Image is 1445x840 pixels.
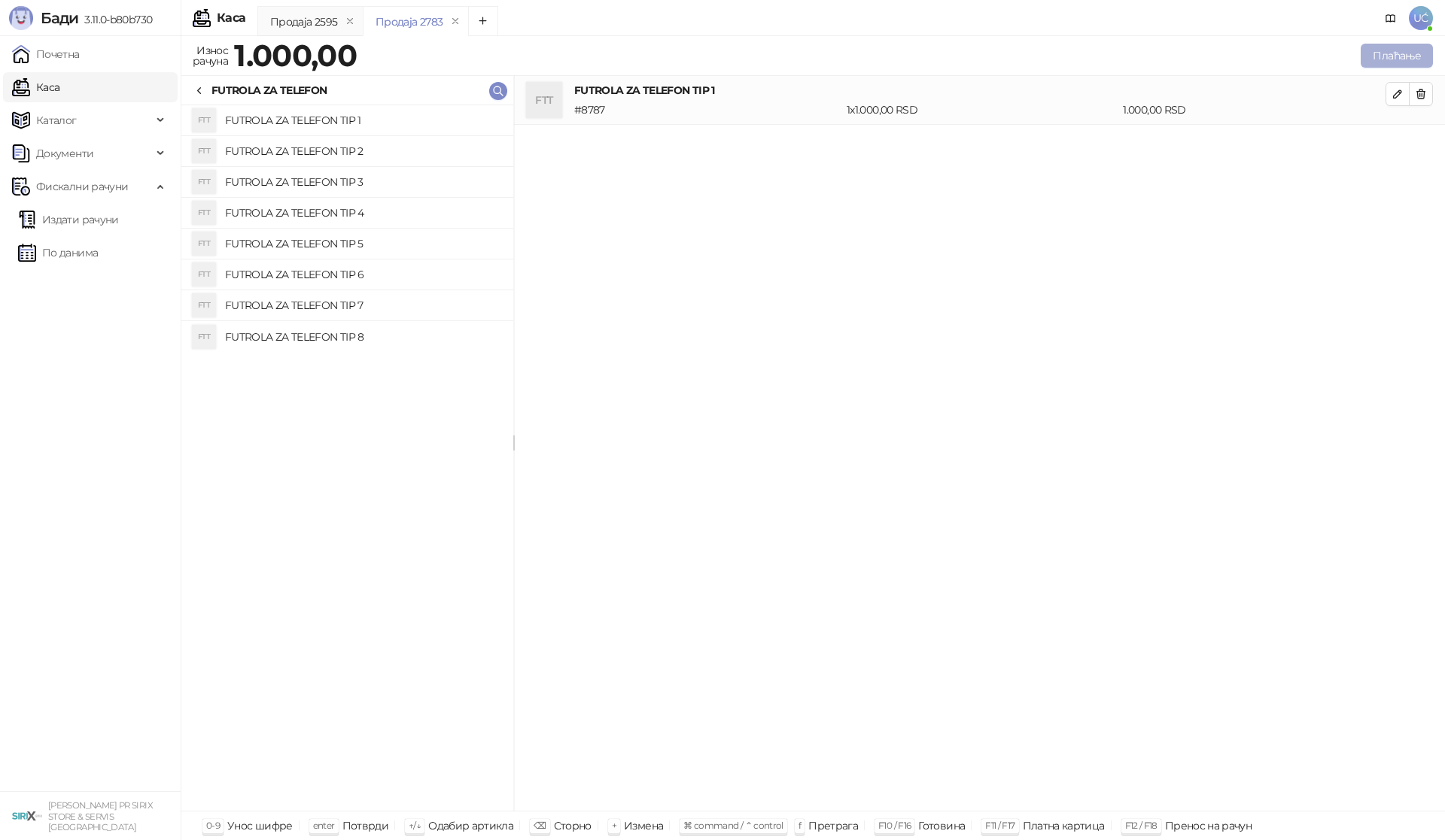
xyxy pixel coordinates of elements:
[571,102,844,118] div: # 8787
[225,232,501,256] h4: FUTROLA ZA TELEFON TIP 5
[1165,816,1252,835] div: Пренос на рачун
[554,816,592,835] div: Сторно
[18,205,119,235] a: Издати рачуни
[313,820,335,831] span: enter
[624,816,663,835] div: Измена
[225,201,501,225] h4: FUTROLA ZA TELEFON TIP 4
[918,816,965,835] div: Готовина
[192,262,216,287] div: FTT
[192,108,216,132] div: FTT
[1023,816,1105,835] div: Платна картица
[1379,6,1403,30] a: Документација
[192,325,216,349] div: FTT
[211,82,327,99] div: FUTROLA ZA TELEFON
[446,15,465,28] button: remove
[12,39,80,69] a: Почетна
[270,14,337,30] div: Продаја 2595
[225,108,501,132] h4: FUTROLA ZA TELEFON TIP 1
[1125,820,1158,831] span: F12 / F18
[18,238,98,268] a: По данима
[12,801,42,831] img: 64x64-companyLogo-cb9a1907-c9b0-4601-bb5e-5084e694c383.png
[217,12,245,24] div: Каса
[78,13,152,26] span: 3.11.0-b80b730
[192,201,216,225] div: FTT
[428,816,513,835] div: Одабир артикла
[409,820,421,831] span: ↑/↓
[225,262,501,287] h4: FUTROLA ZA TELEFON TIP 6
[1361,44,1433,68] button: Плаћање
[574,82,1386,99] h4: FUTROLA ZA TELEFON TIP 1
[844,102,1120,118] div: 1 x 1.000,00 RSD
[985,820,1015,831] span: F11 / F17
[340,15,360,28] button: remove
[41,9,78,27] span: Бади
[192,232,216,256] div: FTT
[36,171,128,202] span: Фискални рачуни
[225,293,501,317] h4: FUTROLA ZA TELEFON TIP 7
[612,820,616,831] span: +
[206,820,220,831] span: 0-9
[48,800,153,832] small: [PERSON_NAME] PR SIRIX STORE & SERVIS [GEOGRAPHIC_DATA]
[342,816,389,835] div: Потврди
[534,820,546,831] span: ⌫
[225,170,501,194] h4: FUTROLA ZA TELEFON TIP 3
[683,820,783,831] span: ⌘ command / ⌃ control
[36,138,93,168] span: Документи
[192,170,216,194] div: FTT
[181,105,513,811] div: grid
[1409,6,1433,30] span: UĆ
[808,816,858,835] div: Претрага
[192,293,216,317] div: FTT
[225,139,501,163] h4: FUTROLA ZA TELEFON TIP 2
[878,820,911,831] span: F10 / F16
[190,41,231,71] div: Износ рачуна
[227,816,293,835] div: Унос шифре
[376,14,443,30] div: Продаја 2783
[12,72,59,102] a: Каса
[526,82,562,118] div: FTT
[9,6,33,30] img: Logo
[468,6,498,36] button: Add tab
[225,325,501,349] h4: FUTROLA ZA TELEFON TIP 8
[234,37,357,74] strong: 1.000,00
[192,139,216,163] div: FTT
[1120,102,1389,118] div: 1.000,00 RSD
[36,105,77,135] span: Каталог
[799,820,801,831] span: f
